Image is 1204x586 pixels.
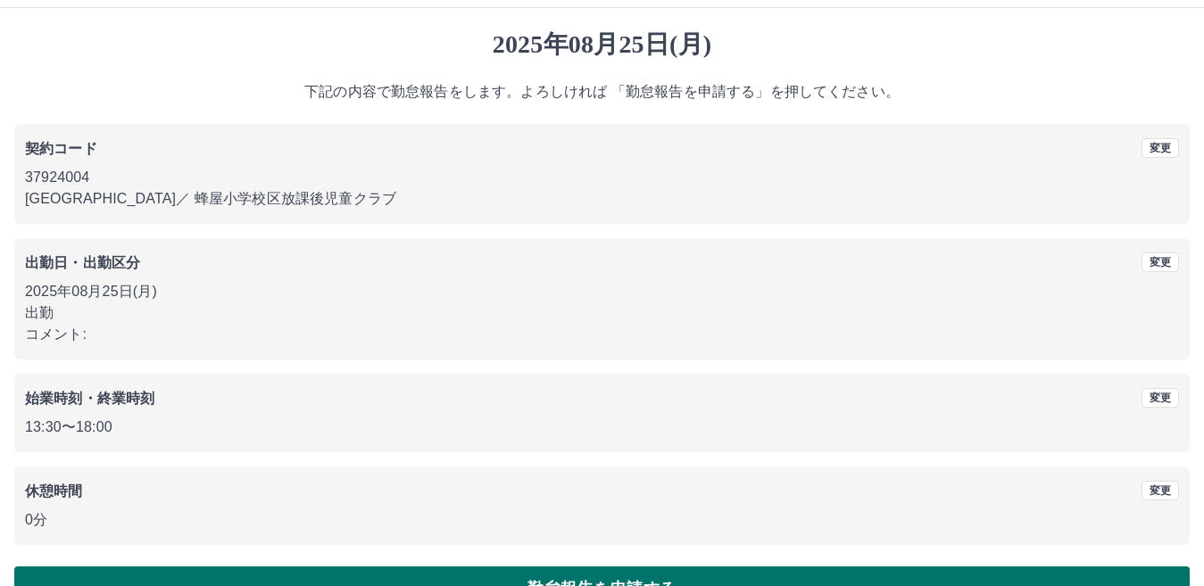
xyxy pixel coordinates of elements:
button: 変更 [1142,252,1179,272]
p: 0分 [25,509,1179,531]
p: [GEOGRAPHIC_DATA] ／ 蜂屋小学校区放課後児童クラブ [25,188,1179,210]
p: 下記の内容で勤怠報告をします。よろしければ 「勤怠報告を申請する」を押してください。 [14,81,1190,103]
b: 契約コード [25,141,97,156]
button: 変更 [1142,481,1179,500]
b: 始業時刻・終業時刻 [25,391,154,406]
p: 2025年08月25日(月) [25,281,1179,302]
p: 13:30 〜 18:00 [25,417,1179,438]
p: 出勤 [25,302,1179,324]
button: 変更 [1142,138,1179,158]
button: 変更 [1142,388,1179,408]
b: 休憩時間 [25,483,83,499]
b: 出勤日・出勤区分 [25,255,140,270]
p: 37924004 [25,167,1179,188]
h1: 2025年08月25日(月) [14,29,1190,60]
p: コメント: [25,324,1179,345]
